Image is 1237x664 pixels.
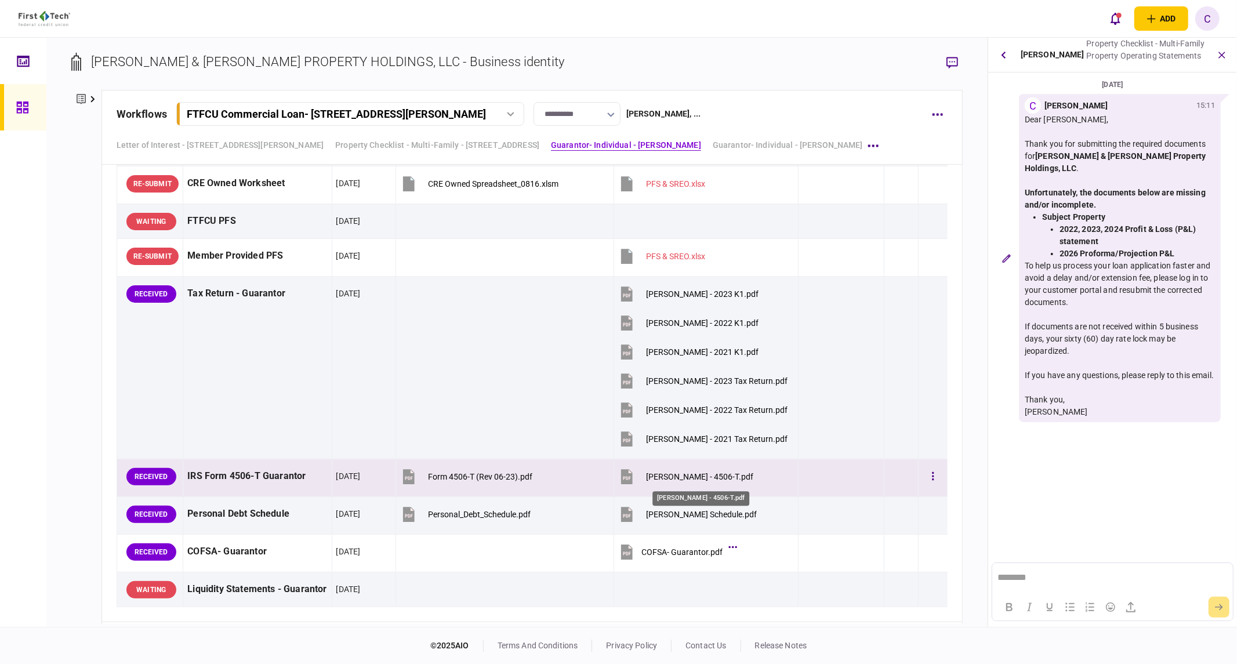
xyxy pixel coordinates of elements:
[126,285,176,303] div: RECEIVED
[1025,151,1206,173] strong: [PERSON_NAME] & [PERSON_NAME] Property Holdings, LLC
[618,539,734,565] button: COFSA- Guarantor.pdf
[1195,6,1220,31] button: C
[336,215,361,227] div: [DATE]
[641,547,723,557] div: COFSA- Guarantor.pdf
[646,376,788,386] div: Cullum, Keith - 2023 Tax Return.pdf
[187,243,327,269] div: Member Provided PFS
[618,339,759,365] button: Cullum, Keith - 2021 K1.pdf
[91,52,564,71] div: [PERSON_NAME] & [PERSON_NAME] PROPERTY HOLDINGS, LLC - Business identity
[336,288,361,299] div: [DATE]
[498,641,578,650] a: terms and conditions
[618,397,788,423] button: Cullum, Keith - 2022 Tax Return.pdf
[19,11,70,26] img: client company logo
[618,501,757,527] button: Cullum, Keith - Debt Schedule.pdf
[117,106,167,122] div: workflows
[646,510,757,519] div: Cullum, Keith - Debt Schedule.pdf
[117,139,324,151] a: Letter of Interest - [STREET_ADDRESS][PERSON_NAME]
[1040,599,1060,615] button: Underline
[1044,100,1108,112] div: [PERSON_NAME]
[187,281,327,307] div: Tax Return - Guarantor
[1042,212,1105,222] strong: Subject Property
[646,289,759,299] div: Cullum, Keith - 2023 K1.pdf
[430,640,484,652] div: © 2025 AIO
[646,252,705,261] div: PFS & SREO.xlsx
[126,506,176,523] div: RECEIVED
[1025,321,1215,357] div: If documents are not received within 5 business days, your sixty (60) day rate lock may be jeopar...
[126,248,179,265] div: RE-SUBMIT
[126,581,176,598] div: WAITING
[126,468,176,485] div: RECEIVED
[618,170,705,197] button: PFS & SREO.xlsx
[685,641,726,650] a: contact us
[187,576,327,603] div: Liquidity Statements - Guarantor
[336,508,361,520] div: [DATE]
[618,281,759,307] button: Cullum, Keith - 2023 K1.pdf
[618,243,705,269] button: PFS & SREO.xlsx
[187,108,486,120] div: FTFCU Commercial Loan - [STREET_ADDRESS][PERSON_NAME]
[187,501,327,527] div: Personal Debt Schedule
[1087,38,1205,50] div: Property Checklist - Multi-Family
[1025,188,1206,209] strong: Unfortunately, the documents below are missing and/or incomplete.
[1025,138,1215,175] div: Thank you for submitting the required documents for .
[336,250,361,262] div: [DATE]
[713,139,863,151] a: Guarantor- Individual - [PERSON_NAME]
[1060,224,1196,246] strong: 2022, 2023, 2024 Profit & Loss (P&L) statement
[1134,6,1188,31] button: open adding identity options
[1025,260,1215,309] div: To help us process your loan application faster and avoid a delay and/or extension fee, please lo...
[335,139,539,151] a: Property Checklist - Multi-Family - [STREET_ADDRESS]
[400,170,558,197] button: CRE Owned Spreadsheet_0816.xlsm
[652,491,749,506] div: [PERSON_NAME] - 4506-T.pdf
[1025,369,1215,382] div: If you have any questions, please reply to this email.
[336,583,361,595] div: [DATE]
[993,78,1232,91] div: [DATE]
[1101,599,1120,615] button: Emojis
[336,546,361,557] div: [DATE]
[400,501,531,527] button: Personal_Debt_Schedule.pdf
[646,472,753,481] div: Cullum, Keith - 4506-T.pdf
[646,347,759,357] div: Cullum, Keith - 2021 K1.pdf
[1020,599,1039,615] button: Italic
[1080,599,1100,615] button: Numbered list
[606,641,657,650] a: privacy policy
[1025,406,1215,418] div: [PERSON_NAME]
[646,434,788,444] div: Cullum, Keith - 2021 Tax Return.pdf
[1060,599,1080,615] button: Bullet list
[626,108,701,120] div: [PERSON_NAME] , ...
[1103,6,1127,31] button: open notifications list
[187,208,327,234] div: FTFCU PFS
[336,177,361,189] div: [DATE]
[187,170,327,197] div: CRE Owned Worksheet
[646,405,788,415] div: Cullum, Keith - 2022 Tax Return.pdf
[126,543,176,561] div: RECEIVED
[428,179,558,188] div: CRE Owned Spreadsheet_0816.xlsm
[1087,50,1205,62] div: Property Operating Statements
[618,368,788,394] button: Cullum, Keith - 2023 Tax Return.pdf
[400,463,532,489] button: Form 4506-T (Rev 06-23).pdf
[618,426,788,452] button: Cullum, Keith - 2021 Tax Return.pdf
[992,563,1232,593] iframe: Rich Text Area
[187,463,327,489] div: IRS Form 4506-T Guarantor
[126,213,176,230] div: WAITING
[428,472,532,481] div: Form 4506-T (Rev 06-23).pdf
[618,310,759,336] button: Cullum, Keith - 2022 K1.pdf
[1060,249,1175,258] strong: 2026 Proforma/Projection P&L
[428,510,531,519] div: Personal_Debt_Schedule.pdf
[1025,114,1215,126] div: Dear [PERSON_NAME],
[1021,38,1084,72] div: [PERSON_NAME]
[1025,394,1215,406] div: Thank you,
[1025,97,1041,114] div: C
[176,102,524,126] button: FTFCU Commercial Loan- [STREET_ADDRESS][PERSON_NAME]
[126,175,179,193] div: RE-SUBMIT
[551,139,701,151] a: Guarantor- Individual - [PERSON_NAME]
[755,641,807,650] a: release notes
[618,463,753,489] button: Cullum, Keith - 4506-T.pdf
[1196,100,1215,111] div: 15:11
[336,470,361,482] div: [DATE]
[999,599,1019,615] button: Bold
[646,179,705,188] div: PFS & SREO.xlsx
[646,318,759,328] div: Cullum, Keith - 2022 K1.pdf
[187,539,327,565] div: COFSA- Guarantor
